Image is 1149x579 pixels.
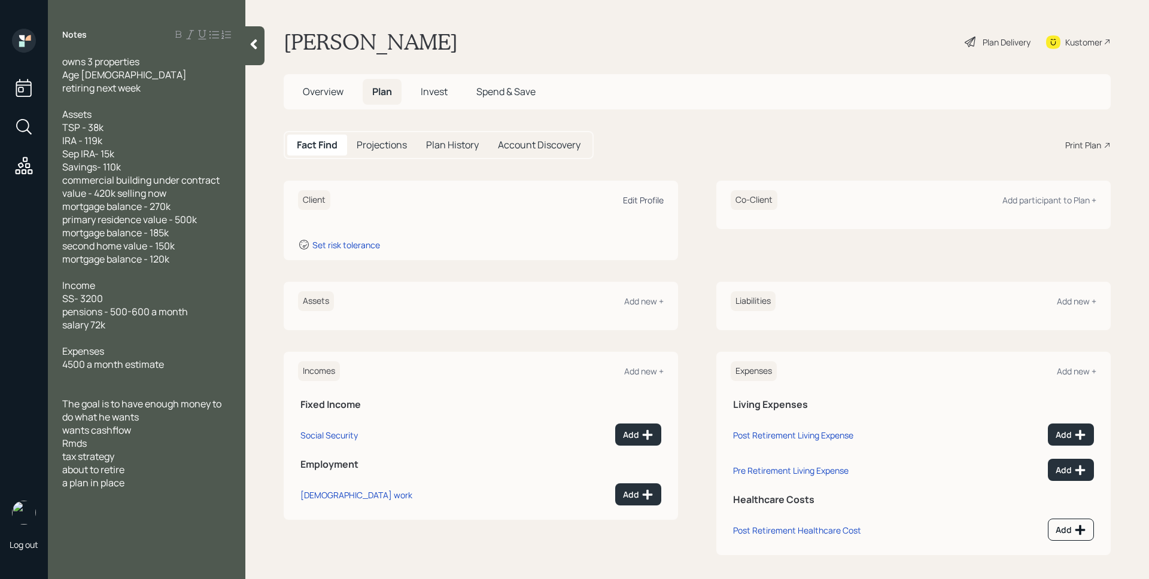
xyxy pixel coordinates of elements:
h5: Fact Find [297,139,338,151]
h6: Assets [298,291,334,311]
span: Expenses 4500 a month estimate [62,345,164,371]
h5: Projections [357,139,407,151]
h1: [PERSON_NAME] [284,29,458,55]
h5: Fixed Income [300,399,661,410]
h6: Incomes [298,361,340,381]
div: Kustomer [1065,36,1102,48]
div: Add [1056,524,1086,536]
h6: Client [298,190,330,210]
span: Assets TSP - 38k IRA - 119k Sep IRA- 15k Savings- 110k commercial building under contract value -... [62,108,223,266]
span: Plan [372,85,392,98]
div: Set risk tolerance [312,239,380,251]
div: Log out [10,539,38,550]
h6: Expenses [731,361,777,381]
div: Add [1056,464,1086,476]
span: Spend & Save [476,85,536,98]
div: Post Retirement Healthcare Cost [733,525,861,536]
div: Edit Profile [623,194,664,206]
div: Post Retirement Living Expense [733,429,853,441]
div: [DEMOGRAPHIC_DATA] work [300,489,412,501]
div: Print Plan [1065,139,1101,151]
div: Plan Delivery [983,36,1031,48]
div: Add [623,489,653,501]
span: The goal is to have enough money to do what he wants wants cashflow Rmds tax strategy about to re... [62,397,223,489]
div: Add participant to Plan + [1002,194,1096,206]
span: Income SS- 3200 pensions - 500-600 a month salary 72k [62,279,188,331]
img: james-distasi-headshot.png [12,501,36,525]
div: Social Security [300,429,358,441]
button: Add [615,423,661,446]
div: Add new + [1057,295,1096,307]
div: Add new + [624,295,664,307]
h5: Healthcare Costs [733,494,1094,505]
h6: Co-Client [731,190,777,210]
h5: Account Discovery [498,139,580,151]
h5: Employment [300,459,661,470]
h5: Living Expenses [733,399,1094,410]
div: Add [1056,429,1086,441]
div: Add new + [624,365,664,377]
span: owns 3 properties Age [DEMOGRAPHIC_DATA] retiring next week [62,55,187,95]
div: Add new + [1057,365,1096,377]
div: Pre Retirement Living Expense [733,465,849,476]
h5: Plan History [426,139,479,151]
span: Invest [421,85,448,98]
button: Add [615,483,661,505]
button: Add [1048,423,1094,446]
label: Notes [62,29,87,41]
button: Add [1048,519,1094,541]
button: Add [1048,459,1094,481]
div: Add [623,429,653,441]
span: Overview [303,85,344,98]
h6: Liabilities [731,291,776,311]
